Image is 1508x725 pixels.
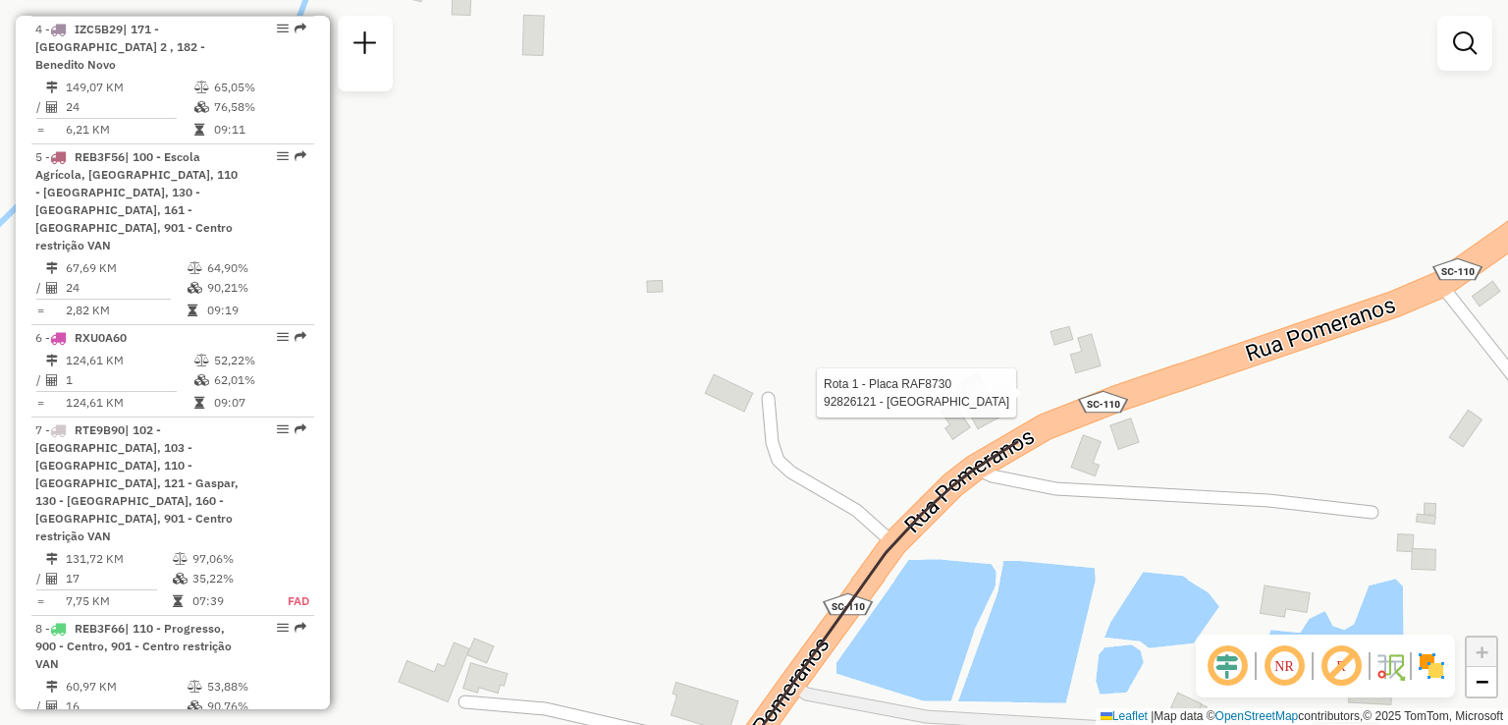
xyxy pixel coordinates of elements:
[65,97,193,117] td: 24
[194,397,204,409] i: Tempo total em rota
[65,549,172,569] td: 131,72 KM
[1215,709,1299,723] a: OpenStreetMap
[35,697,45,716] td: /
[188,262,202,274] i: % de utilização do peso
[65,677,187,697] td: 60,97 KM
[35,22,205,72] span: | 171 - [GEOGRAPHIC_DATA] 2 , 182 - Benedito Novo
[191,591,268,611] td: 07:39
[295,331,306,343] em: Rota exportada
[35,278,45,298] td: /
[295,23,306,34] em: Rota exportada
[206,301,305,320] td: 09:19
[277,423,289,435] em: Opções
[65,370,193,390] td: 1
[46,681,58,693] i: Distância Total
[35,97,45,117] td: /
[1467,638,1496,667] a: Zoom in
[1204,642,1251,690] span: Ocultar deslocamento
[75,149,125,164] span: REB3F56
[75,22,123,36] span: IZC5B29
[206,697,305,716] td: 90,76%
[213,120,306,139] td: 09:11
[75,330,127,345] span: RXU0A60
[65,278,187,298] td: 24
[194,355,209,366] i: % de utilização do peso
[35,621,232,671] span: | 110 - Progresso, 900 - Centro, 901 - Centro restrição VAN
[35,422,239,543] span: | 102 - [GEOGRAPHIC_DATA], 103 - [GEOGRAPHIC_DATA], 110 - [GEOGRAPHIC_DATA], 121 - Gaspar, 130 - ...
[213,97,306,117] td: 76,58%
[277,622,289,634] em: Opções
[46,282,58,294] i: Total de Atividades
[46,262,58,274] i: Distância Total
[191,569,268,588] td: 35,22%
[65,120,193,139] td: 6,21 KM
[295,423,306,435] em: Rota exportada
[1318,642,1365,690] span: Exibir rótulo
[1374,650,1406,682] img: Fluxo de ruas
[35,393,45,413] td: =
[46,355,58,366] i: Distância Total
[1476,669,1488,694] span: −
[173,553,188,565] i: % de utilização do peso
[268,591,310,611] td: FAD
[65,569,172,588] td: 17
[35,149,238,252] span: | 100 - Escola Agrícola, [GEOGRAPHIC_DATA], 110 - [GEOGRAPHIC_DATA], 130 - [GEOGRAPHIC_DATA], 161...
[191,549,268,569] td: 97,06%
[75,422,125,437] span: RTE9B90
[35,591,45,611] td: =
[1445,24,1484,63] a: Exibir filtros
[35,621,232,671] span: 8 -
[46,82,58,93] i: Distância Total
[35,120,45,139] td: =
[1476,640,1488,664] span: +
[65,301,187,320] td: 2,82 KM
[173,595,183,607] i: Tempo total em rota
[35,330,127,345] span: 6 -
[1467,667,1496,697] a: Zoom out
[277,150,289,162] em: Opções
[1101,709,1148,723] a: Leaflet
[1416,650,1447,682] img: Exibir/Ocultar setores
[194,124,204,136] i: Tempo total em rota
[213,351,306,370] td: 52,22%
[213,393,306,413] td: 09:07
[188,700,202,712] i: % de utilização da cubagem
[35,422,239,543] span: 7 -
[1096,708,1508,725] div: Map data © contributors,© 2025 TomTom, Microsoft
[65,393,193,413] td: 124,61 KM
[35,149,238,252] span: 5 -
[35,22,205,72] span: 4 -
[46,700,58,712] i: Total de Atividades
[46,573,58,585] i: Total de Atividades
[65,258,187,278] td: 67,69 KM
[194,82,209,93] i: % de utilização do peso
[173,573,188,585] i: % de utilização da cubagem
[206,278,305,298] td: 90,21%
[346,24,385,68] a: Nova sessão e pesquisa
[277,23,289,34] em: Opções
[75,621,125,636] span: REB3F66
[65,78,193,97] td: 149,07 KM
[206,258,305,278] td: 64,90%
[1261,642,1308,690] span: Ocultar NR
[65,351,193,370] td: 124,61 KM
[35,569,45,588] td: /
[188,282,202,294] i: % de utilização da cubagem
[65,591,172,611] td: 7,75 KM
[46,374,58,386] i: Total de Atividades
[65,697,187,716] td: 16
[188,681,202,693] i: % de utilização do peso
[295,150,306,162] em: Rota exportada
[1151,709,1154,723] span: |
[194,101,209,113] i: % de utilização da cubagem
[213,78,306,97] td: 65,05%
[194,374,209,386] i: % de utilização da cubagem
[46,101,58,113] i: Total de Atividades
[188,305,197,316] i: Tempo total em rota
[277,331,289,343] em: Opções
[46,553,58,565] i: Distância Total
[35,301,45,320] td: =
[206,677,305,697] td: 53,88%
[35,370,45,390] td: /
[295,622,306,634] em: Rota exportada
